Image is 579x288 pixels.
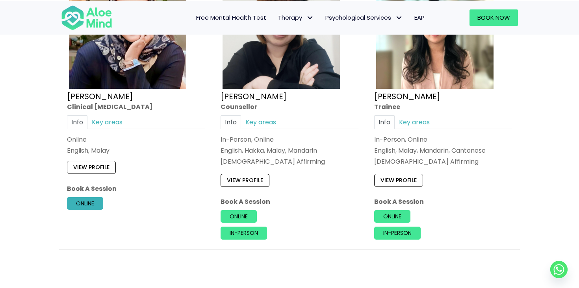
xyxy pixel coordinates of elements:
[67,115,87,129] a: Info
[221,227,267,239] a: In-person
[61,5,112,31] img: Aloe mind Logo
[221,174,269,187] a: View profile
[395,115,434,129] a: Key areas
[374,197,512,206] p: Book A Session
[470,9,518,26] a: Book Now
[221,146,358,155] p: English, Hakka, Malay, Mandarin
[221,157,358,166] div: [DEMOGRAPHIC_DATA] Affirming
[221,91,287,102] a: [PERSON_NAME]
[122,9,431,26] nav: Menu
[374,227,421,239] a: In-person
[221,102,358,111] div: Counsellor
[374,135,512,144] div: In-Person, Online
[67,161,116,174] a: View profile
[221,210,257,223] a: Online
[67,102,205,111] div: Clinical [MEDICAL_DATA]
[278,13,314,22] span: Therapy
[67,146,205,155] p: English, Malay
[272,9,319,26] a: TherapyTherapy: submenu
[67,197,103,210] a: Online
[67,91,133,102] a: [PERSON_NAME]
[67,184,205,193] p: Book A Session
[241,115,280,129] a: Key areas
[374,102,512,111] div: Trainee
[393,12,405,23] span: Psychological Services: submenu
[319,9,408,26] a: Psychological ServicesPsychological Services: submenu
[87,115,127,129] a: Key areas
[196,13,266,22] span: Free Mental Health Test
[550,261,568,278] a: Whatsapp
[221,115,241,129] a: Info
[304,12,315,23] span: Therapy: submenu
[477,13,510,22] span: Book Now
[221,197,358,206] p: Book A Session
[374,146,512,155] p: English, Malay, Mandarin, Cantonese
[325,13,403,22] span: Psychological Services
[190,9,272,26] a: Free Mental Health Test
[408,9,431,26] a: EAP
[374,210,410,223] a: Online
[374,157,512,166] div: [DEMOGRAPHIC_DATA] Affirming
[374,174,423,187] a: View profile
[221,135,358,144] div: In-Person, Online
[67,135,205,144] div: Online
[374,91,440,102] a: [PERSON_NAME]
[374,115,395,129] a: Info
[414,13,425,22] span: EAP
